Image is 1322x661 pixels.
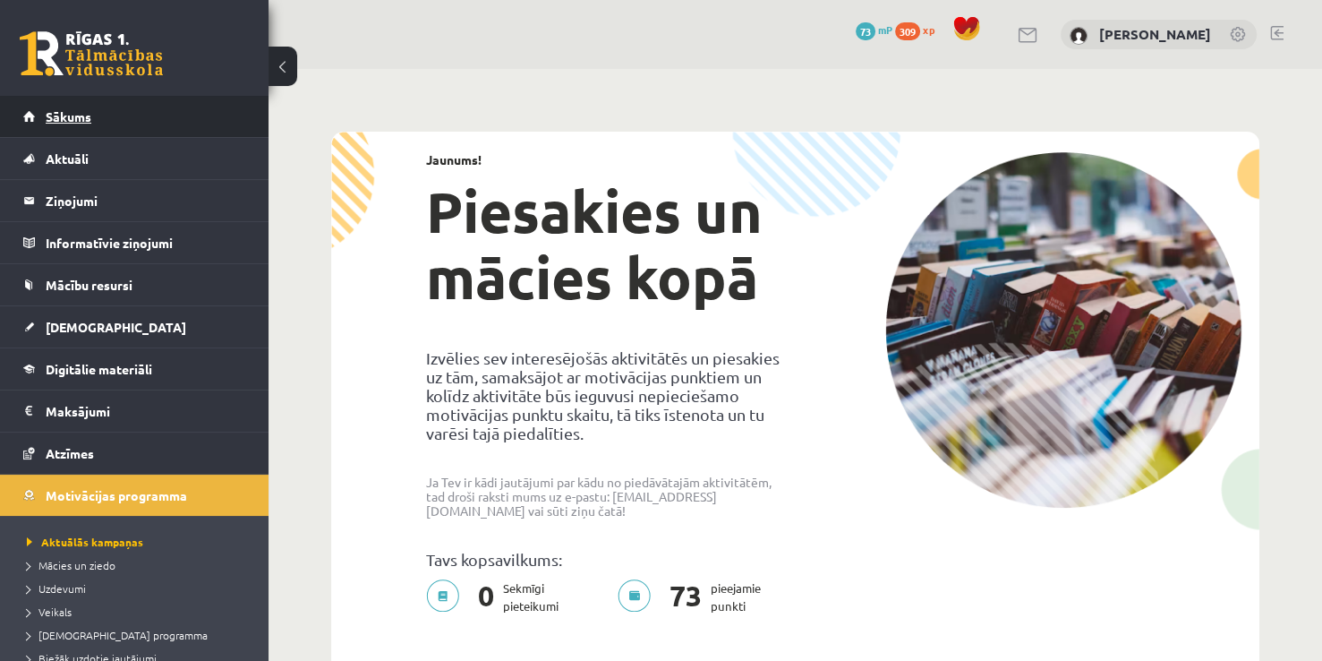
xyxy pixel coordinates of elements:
[27,558,115,572] span: Mācies un ziedo
[426,178,782,311] h1: Piesakies un mācies kopā
[1099,25,1211,43] a: [PERSON_NAME]
[27,580,251,597] a: Uzdevumi
[426,151,482,167] strong: Jaunums!
[23,391,246,432] a: Maksājumi
[23,138,246,179] a: Aktuāli
[46,319,186,335] span: [DEMOGRAPHIC_DATA]
[46,180,246,221] legend: Ziņojumi
[46,277,132,293] span: Mācību resursi
[469,579,503,615] span: 0
[1070,27,1087,45] img: Darja Vasiļevska
[46,150,89,167] span: Aktuāli
[27,604,251,620] a: Veikals
[661,579,711,615] span: 73
[20,31,163,76] a: Rīgas 1. Tālmācības vidusskola
[856,22,892,37] a: 73 mP
[27,581,86,596] span: Uzdevumi
[27,605,72,619] span: Veikals
[923,22,934,37] span: xp
[426,579,569,615] p: Sekmīgi pieteikumi
[23,180,246,221] a: Ziņojumi
[46,222,246,263] legend: Informatīvie ziņojumi
[23,96,246,137] a: Sākums
[46,391,246,432] legend: Maksājumi
[895,22,943,37] a: 309 xp
[27,535,143,549] span: Aktuālās kampaņas
[23,222,246,263] a: Informatīvie ziņojumi
[27,627,251,643] a: [DEMOGRAPHIC_DATA] programma
[618,579,772,615] p: pieejamie punkti
[23,306,246,348] a: [DEMOGRAPHIC_DATA]
[878,22,892,37] span: mP
[426,475,782,518] p: Ja Tev ir kādi jautājumi par kādu no piedāvātajām aktivitātēm, tad droši raksti mums uz e-pastu: ...
[23,475,246,516] a: Motivācijas programma
[46,487,187,503] span: Motivācijas programma
[27,557,251,573] a: Mācies un ziedo
[46,361,152,377] span: Digitālie materiāli
[426,550,782,569] p: Tavs kopsavilkums:
[46,445,94,461] span: Atzīmes
[27,534,251,550] a: Aktuālās kampaņas
[23,433,246,474] a: Atzīmes
[23,264,246,305] a: Mācību resursi
[895,22,920,40] span: 309
[426,348,782,442] p: Izvēlies sev interesējošās aktivitātēs un piesakies uz tām, samaksājot ar motivācijas punktiem un...
[27,628,208,642] span: [DEMOGRAPHIC_DATA] programma
[885,152,1241,508] img: campaign-image-1c4f3b39ab1f89d1fca25a8facaab35ebc8e40cf20aedba61fd73fb4233361ac.png
[856,22,875,40] span: 73
[46,108,91,124] span: Sākums
[23,348,246,390] a: Digitālie materiāli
